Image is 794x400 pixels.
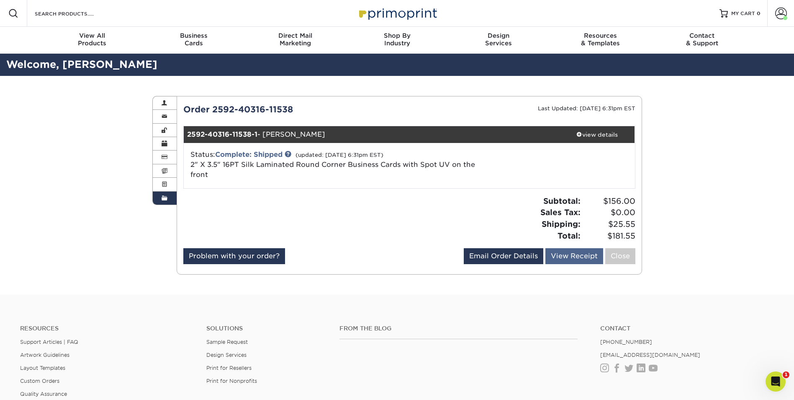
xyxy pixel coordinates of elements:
[583,218,635,230] span: $25.55
[542,219,581,229] strong: Shipping:
[731,10,755,17] span: MY CART
[20,325,194,332] h4: Resources
[346,27,448,54] a: Shop ByIndustry
[184,126,560,143] div: - [PERSON_NAME]
[583,230,635,242] span: $181.55
[143,27,244,54] a: BusinessCards
[448,32,550,47] div: Services
[448,32,550,39] span: Design
[651,32,753,39] span: Contact
[184,150,484,180] div: Status:
[538,105,635,112] small: Last Updated: [DATE] 6:31pm EST
[600,352,700,358] a: [EMAIL_ADDRESS][DOMAIN_NAME]
[766,371,786,392] iframe: Intercom live chat
[339,325,578,332] h4: From the Blog
[651,27,753,54] a: Contact& Support
[558,231,581,240] strong: Total:
[545,248,603,264] a: View Receipt
[20,339,78,345] a: Support Articles | FAQ
[550,32,651,39] span: Resources
[20,391,67,397] a: Quality Assurance
[20,352,69,358] a: Artwork Guidelines
[190,161,475,179] a: 2" X 3.5" 16PT Silk Laminated Round Corner Business Cards with Spot UV on the front
[187,130,257,138] strong: 2592-40316-11538-1
[206,352,247,358] a: Design Services
[41,27,143,54] a: View AllProducts
[41,32,143,47] div: Products
[244,32,346,39] span: Direct Mail
[34,8,116,18] input: SEARCH PRODUCTS.....
[143,32,244,39] span: Business
[206,325,327,332] h4: Solutions
[177,103,409,116] div: Order 2592-40316-11538
[783,371,789,378] span: 1
[550,32,651,47] div: & Templates
[600,339,652,345] a: [PHONE_NUMBER]
[296,152,383,158] small: (updated: [DATE] 6:31pm EST)
[560,126,635,143] a: view details
[215,151,283,158] a: Complete: Shipped
[41,32,143,39] span: View All
[464,248,543,264] a: Email Order Details
[244,27,346,54] a: Direct MailMarketing
[600,325,774,332] a: Contact
[651,32,753,47] div: & Support
[244,32,346,47] div: Marketing
[757,10,761,16] span: 0
[20,378,59,384] a: Custom Orders
[583,195,635,207] span: $156.00
[20,365,65,371] a: Layout Templates
[560,130,635,139] div: view details
[346,32,448,47] div: Industry
[583,207,635,218] span: $0.00
[605,248,635,264] a: Close
[183,248,285,264] a: Problem with your order?
[543,196,581,205] strong: Subtotal:
[143,32,244,47] div: Cards
[206,378,257,384] a: Print for Nonprofits
[540,208,581,217] strong: Sales Tax:
[346,32,448,39] span: Shop By
[206,339,248,345] a: Sample Request
[550,27,651,54] a: Resources& Templates
[206,365,252,371] a: Print for Resellers
[355,4,439,22] img: Primoprint
[448,27,550,54] a: DesignServices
